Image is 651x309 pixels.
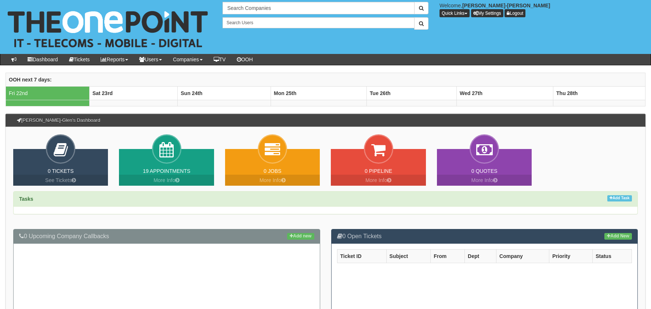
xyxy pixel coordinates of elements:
a: Dashboard [22,54,64,65]
a: My Settings [471,9,503,17]
th: Tue 26th [367,86,457,100]
a: 19 Appointments [143,168,190,174]
strong: Tasks [19,196,33,202]
a: Add Task [607,195,632,201]
th: Sun 24th [178,86,271,100]
input: Search Users [223,17,415,28]
a: 0 Quotes [471,168,498,174]
th: Status [593,249,632,263]
a: More Info [119,175,214,186]
th: From [431,249,465,263]
td: Fri 22nd [6,86,90,100]
a: Add New [604,233,632,240]
a: 0 Pipeline [365,168,392,174]
th: Sat 23rd [89,86,178,100]
a: Logout [504,9,525,17]
a: Users [134,54,167,65]
th: Subject [386,249,431,263]
a: TV [208,54,231,65]
th: Thu 28th [553,86,645,100]
a: OOH [231,54,258,65]
b: [PERSON_NAME]-[PERSON_NAME] [462,3,550,8]
th: OOH next 7 days: [6,73,645,86]
h3: 0 Open Tickets [337,233,632,240]
a: Tickets [64,54,95,65]
th: Mon 25th [271,86,366,100]
th: Ticket ID [337,249,386,263]
th: Company [496,249,549,263]
input: Search Companies [223,2,415,14]
a: 0 Jobs [264,168,281,174]
a: 0 Tickets [48,168,74,174]
a: Add new [287,233,314,240]
a: Reports [95,54,134,65]
a: Companies [167,54,208,65]
button: Quick Links [440,9,470,17]
th: Dept [465,249,496,263]
div: Welcome, [434,2,651,17]
th: Wed 27th [456,86,553,100]
a: More Info [225,175,320,186]
a: More Info [331,175,426,186]
th: Priority [549,249,593,263]
a: See Tickets [13,175,108,186]
a: More Info [437,175,532,186]
h3: [PERSON_NAME]-Glen's Dashboard [13,114,104,127]
h3: 0 Upcoming Company Callbacks [19,233,314,240]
